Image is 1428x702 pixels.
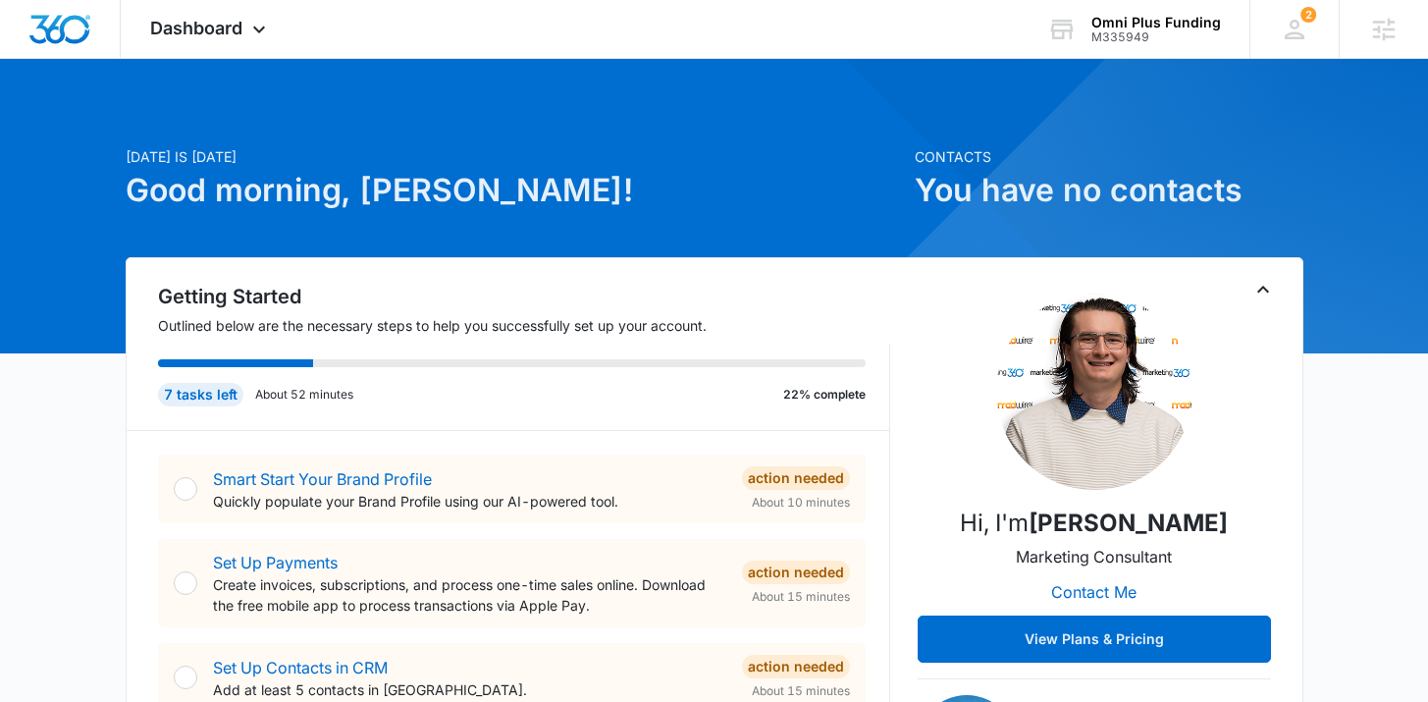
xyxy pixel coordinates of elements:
p: Hi, I'm [960,506,1228,541]
a: Set Up Payments [213,553,338,572]
div: Action Needed [742,655,850,678]
strong: [PERSON_NAME] [1029,509,1228,537]
span: About 15 minutes [752,588,850,606]
img: Dominic Dakovich [996,294,1192,490]
div: 7 tasks left [158,383,243,406]
div: notifications count [1300,7,1316,23]
p: Marketing Consultant [1016,545,1172,568]
p: Outlined below are the necessary steps to help you successfully set up your account. [158,315,890,336]
p: About 52 minutes [255,386,353,404]
div: account id [1091,30,1221,44]
a: Set Up Contacts in CRM [213,658,388,677]
p: Add at least 5 contacts in [GEOGRAPHIC_DATA]. [213,679,726,700]
span: 2 [1300,7,1316,23]
span: About 10 minutes [752,494,850,512]
button: Contact Me [1031,568,1156,616]
div: account name [1091,15,1221,30]
button: Toggle Collapse [1251,278,1275,301]
p: Quickly populate your Brand Profile using our AI-powered tool. [213,491,726,512]
div: Action Needed [742,561,850,584]
h1: You have no contacts [915,167,1303,214]
p: Create invoices, subscriptions, and process one-time sales online. Download the free mobile app t... [213,574,726,616]
h1: Good morning, [PERSON_NAME]! [126,167,903,214]
div: Action Needed [742,466,850,490]
button: View Plans & Pricing [918,616,1271,663]
p: [DATE] is [DATE] [126,146,903,167]
p: Contacts [915,146,1303,167]
span: About 15 minutes [752,682,850,700]
a: Smart Start Your Brand Profile [213,469,432,489]
h2: Getting Started [158,282,890,311]
span: Dashboard [150,18,242,38]
p: 22% complete [783,386,866,404]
